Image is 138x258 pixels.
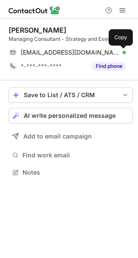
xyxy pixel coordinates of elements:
[9,149,133,161] button: Find work email
[9,35,133,43] div: Managing Consultant - Strategy and Execution
[9,5,60,15] img: ContactOut v5.3.10
[9,129,133,144] button: Add to email campaign
[9,108,133,123] button: AI write personalized message
[92,62,126,71] button: Reveal Button
[9,26,66,34] div: [PERSON_NAME]
[24,92,118,98] div: Save to List / ATS / CRM
[22,169,129,176] span: Notes
[24,112,116,119] span: AI write personalized message
[9,166,133,178] button: Notes
[9,87,133,103] button: save-profile-one-click
[22,151,129,159] span: Find work email
[23,133,92,140] span: Add to email campaign
[21,49,119,56] span: [EMAIL_ADDRESS][DOMAIN_NAME]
